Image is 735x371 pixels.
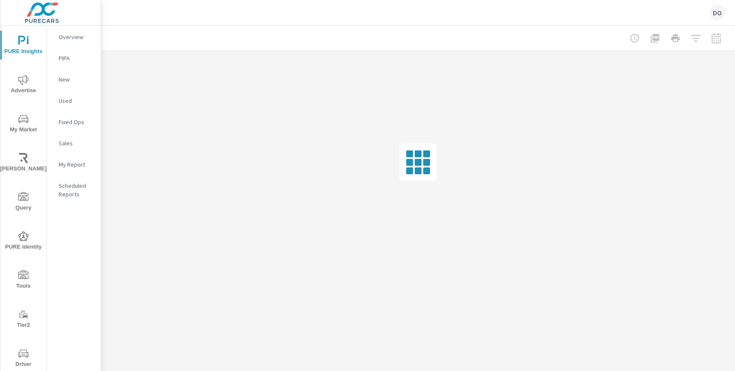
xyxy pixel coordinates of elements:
[3,36,44,57] span: PURE Insights
[47,94,101,107] div: Used
[59,96,94,105] p: Used
[59,33,94,41] p: Overview
[47,137,101,150] div: Sales
[59,181,94,198] p: Scheduled Reports
[709,5,725,20] div: DO
[59,139,94,147] p: Sales
[47,52,101,65] div: PIPA
[3,114,44,135] span: My Market
[3,231,44,252] span: PURE Identity
[59,118,94,126] p: Fixed Ops
[3,75,44,96] span: Advertise
[47,158,101,171] div: My Report
[47,31,101,43] div: Overview
[3,348,44,369] span: Driver
[3,309,44,330] span: Tier2
[47,179,101,201] div: Scheduled Reports
[59,160,94,169] p: My Report
[3,270,44,291] span: Tools
[59,54,94,62] p: PIPA
[3,192,44,213] span: Query
[47,116,101,128] div: Fixed Ops
[47,73,101,86] div: New
[59,75,94,84] p: New
[3,153,44,174] span: [PERSON_NAME]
